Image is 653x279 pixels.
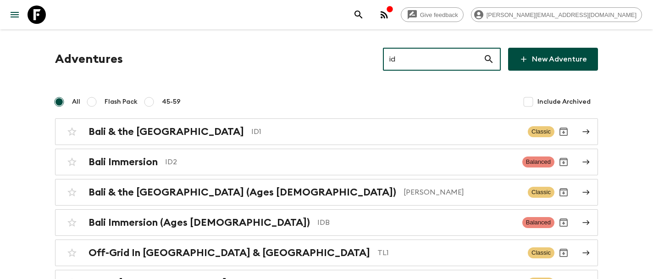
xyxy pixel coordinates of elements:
h2: Bali Immersion [89,156,158,168]
p: IDB [317,217,515,228]
div: [PERSON_NAME][EMAIL_ADDRESS][DOMAIN_NAME] [471,7,642,22]
input: e.g. AR1, Argentina [383,46,483,72]
button: Archive [554,153,573,171]
span: Balanced [522,156,554,167]
p: TL1 [377,247,520,258]
span: [PERSON_NAME][EMAIL_ADDRESS][DOMAIN_NAME] [481,11,642,18]
h2: Off-Grid In [GEOGRAPHIC_DATA] & [GEOGRAPHIC_DATA] [89,247,370,259]
span: Classic [528,247,554,258]
a: New Adventure [508,48,598,71]
a: Off-Grid In [GEOGRAPHIC_DATA] & [GEOGRAPHIC_DATA]TL1ClassicArchive [55,240,598,266]
button: Archive [554,183,573,201]
span: Classic [528,187,554,198]
a: Bali & the [GEOGRAPHIC_DATA]ID1ClassicArchive [55,118,598,145]
span: Classic [528,126,554,137]
h1: Adventures [55,50,123,68]
a: Bali ImmersionID2BalancedArchive [55,149,598,175]
span: Balanced [522,217,554,228]
button: Archive [554,123,573,141]
h2: Bali & the [GEOGRAPHIC_DATA] (Ages [DEMOGRAPHIC_DATA]) [89,186,396,198]
button: Archive [554,244,573,262]
h2: Bali & the [GEOGRAPHIC_DATA] [89,126,244,138]
p: [PERSON_NAME] [404,187,520,198]
p: ID1 [251,126,520,137]
h2: Bali Immersion (Ages [DEMOGRAPHIC_DATA]) [89,217,310,229]
p: ID2 [165,156,515,167]
span: Include Archived [537,97,591,106]
button: menu [6,6,24,24]
button: Archive [554,213,573,232]
span: All [72,97,80,106]
a: Give feedback [401,7,464,22]
span: Flash Pack [105,97,138,106]
a: Bali Immersion (Ages [DEMOGRAPHIC_DATA])IDBBalancedArchive [55,209,598,236]
a: Bali & the [GEOGRAPHIC_DATA] (Ages [DEMOGRAPHIC_DATA])[PERSON_NAME]ClassicArchive [55,179,598,206]
button: search adventures [349,6,368,24]
span: 45-59 [162,97,181,106]
span: Give feedback [415,11,463,18]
